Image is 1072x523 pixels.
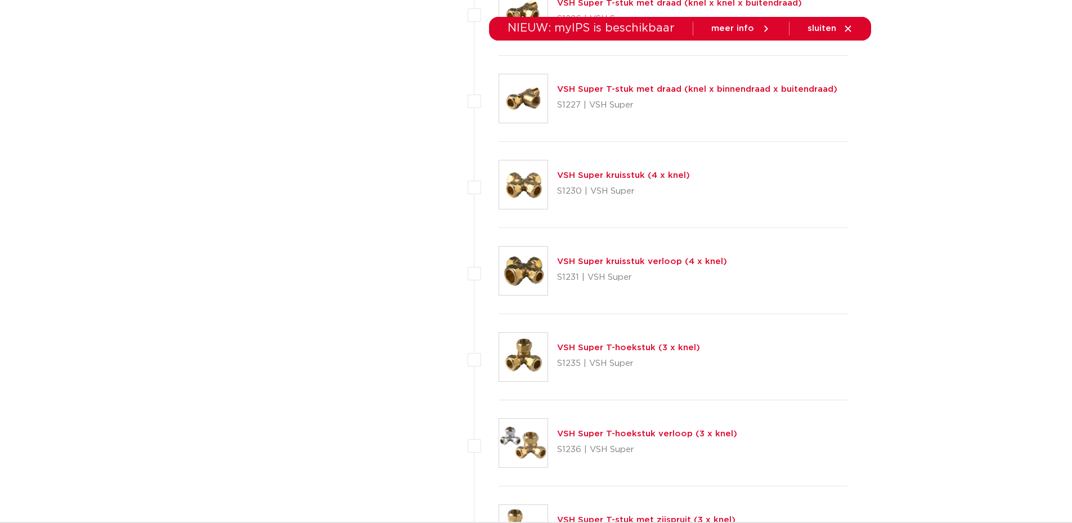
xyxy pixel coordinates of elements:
[662,42,698,85] a: services
[557,269,727,287] p: S1231 | VSH Super
[592,42,640,85] a: downloads
[557,441,737,459] p: S1236 | VSH Super
[816,51,827,75] div: my IPS
[557,171,690,180] a: VSH Super kruisstuk (4 x knel)
[499,247,548,295] img: Thumbnail for VSH Super kruisstuk verloop (4 x knel)
[510,42,569,85] a: toepassingen
[808,24,853,34] a: sluiten
[499,160,548,209] img: Thumbnail for VSH Super kruisstuk (4 x knel)
[557,430,737,438] a: VSH Super T-hoekstuk verloop (3 x knel)
[384,42,760,85] nav: Menu
[557,182,690,200] p: S1230 | VSH Super
[384,42,429,85] a: producten
[711,24,754,33] span: meer info
[499,419,548,467] img: Thumbnail for VSH Super T-hoekstuk verloop (3 x knel)
[499,333,548,381] img: Thumbnail for VSH Super T-hoekstuk (3 x knel)
[499,74,548,123] img: Thumbnail for VSH Super T-stuk met draad (knel x binnendraad x buitendraad)
[721,42,760,85] a: over ons
[557,85,837,93] a: VSH Super T-stuk met draad (knel x binnendraad x buitendraad)
[557,96,837,114] p: S1227 | VSH Super
[557,355,700,373] p: S1235 | VSH Super
[808,24,836,33] span: sluiten
[557,343,700,352] a: VSH Super T-hoekstuk (3 x knel)
[711,24,771,34] a: meer info
[452,42,488,85] a: markten
[557,257,727,266] a: VSH Super kruisstuk verloop (4 x knel)
[508,23,675,34] span: NIEUW: myIPS is beschikbaar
